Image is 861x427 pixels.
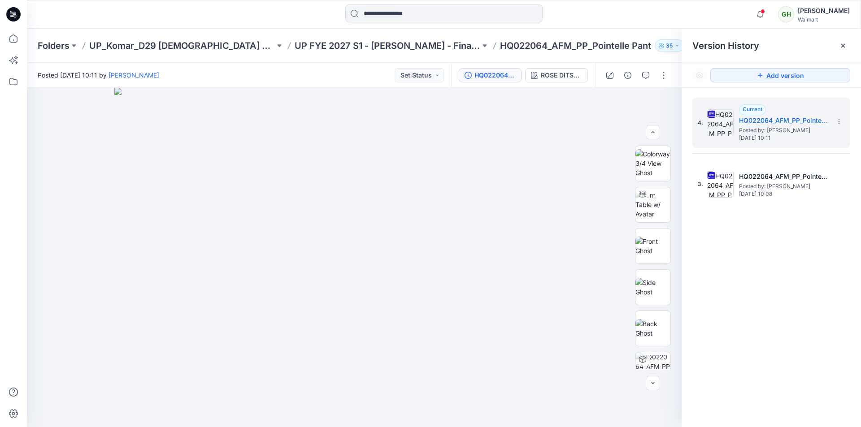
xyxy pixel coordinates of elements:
[635,237,670,255] img: Front Ghost
[839,42,847,49] button: Close
[474,70,516,80] div: HQ022064_AFM_PP_Pointelle Pant_MISSY
[89,39,275,52] a: UP_Komar_D29 [DEMOGRAPHIC_DATA] Sleep
[743,106,762,112] span: Current
[635,149,670,177] img: Colorway 3/4 View Ghost
[739,182,829,191] span: Posted by: Gayan Hettiarachchi
[655,39,684,52] button: 35
[621,68,635,82] button: Details
[635,352,670,387] img: HQ022064_AFM_PP_Pointelle Pant_MISSY ROSE DITSY V3 CW9
[109,71,159,79] a: [PERSON_NAME]
[778,6,794,22] div: GH
[459,68,522,82] button: HQ022064_AFM_PP_Pointelle Pant_MISSY
[739,135,829,141] span: [DATE] 10:11
[698,119,703,127] span: 4.
[739,115,829,126] h5: HQ022064_AFM_PP_Pointelle Pant_MISSY
[635,190,670,219] img: Turn Table w/ Avatar
[635,319,670,338] img: Back Ghost
[692,68,707,82] button: Show Hidden Versions
[114,88,595,427] img: eyJhbGciOiJIUzI1NiIsImtpZCI6IjAiLCJzbHQiOiJzZXMiLCJ0eXAiOiJKV1QifQ.eyJkYXRhIjp7InR5cGUiOiJzdG9yYW...
[739,191,829,197] span: [DATE] 10:08
[739,171,829,182] h5: HQ022064_AFM_PP_Pointelle Pant_PLUS
[798,5,850,16] div: [PERSON_NAME]
[38,70,159,80] span: Posted [DATE] 10:11 by
[692,40,759,51] span: Version History
[666,41,673,51] p: 35
[710,68,850,82] button: Add version
[541,70,582,80] div: ROSE DITSY V3 CW9
[707,109,734,136] img: HQ022064_AFM_PP_Pointelle Pant_MISSY
[798,16,850,23] div: Walmart
[38,39,70,52] a: Folders
[739,126,829,135] span: Posted by: Gayan Hettiarachchi
[500,39,651,52] p: HQ022064_AFM_PP_Pointelle Pant
[707,171,734,198] img: HQ022064_AFM_PP_Pointelle Pant_PLUS
[525,68,588,82] button: ROSE DITSY V3 CW9
[698,180,703,188] span: 3.
[295,39,480,52] a: UP FYE 2027 S1 - [PERSON_NAME] - Final Approval Board
[635,278,670,297] img: Side Ghost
